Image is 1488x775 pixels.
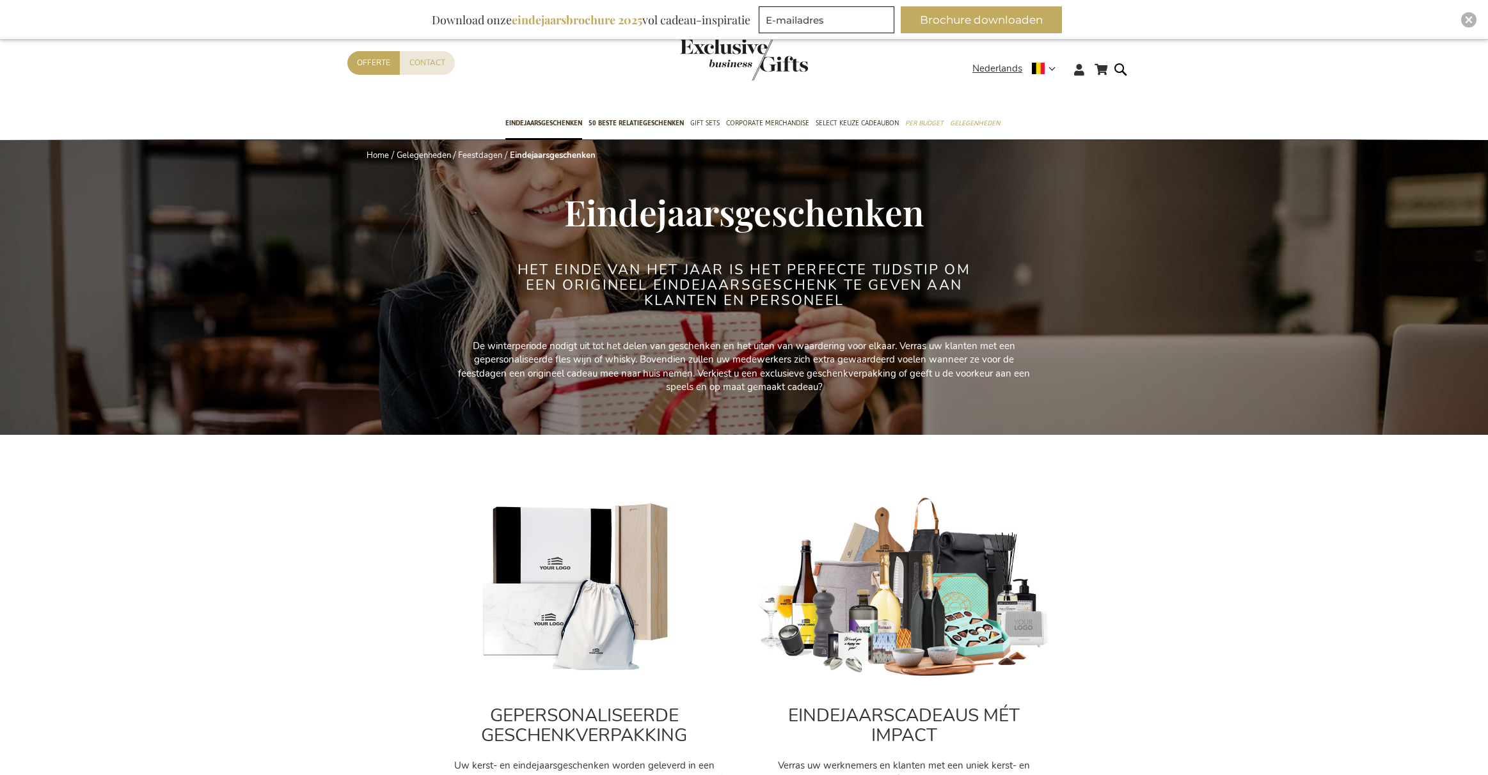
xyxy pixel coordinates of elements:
img: Exclusive Business gifts logo [680,38,808,81]
strong: Eindejaarsgeschenken [510,150,596,161]
a: Gelegenheden [397,150,451,161]
a: Home [367,150,389,161]
span: Select Keuze Cadeaubon [816,116,899,130]
div: Download onze vol cadeau-inspiratie [426,6,756,33]
img: Personalised_gifts [437,496,731,680]
button: Brochure downloaden [901,6,1062,33]
span: Gelegenheden [950,116,1000,130]
input: E-mailadres [759,6,894,33]
p: De winterperiode nodigt uit tot het delen van geschenken en het uiten van waardering voor elkaar.... [456,340,1032,395]
div: Close [1461,12,1476,27]
h2: EINDEJAARSCADEAUS MÉT IMPACT [757,706,1051,746]
span: Eindejaarsgeschenken [505,116,582,130]
form: marketing offers and promotions [759,6,898,37]
span: Nederlands [972,61,1022,76]
a: Contact [400,51,455,75]
img: Close [1465,16,1473,24]
a: Feestdagen [458,150,502,161]
span: Per Budget [905,116,944,130]
span: Eindejaarsgeschenken [564,188,924,235]
h2: GEPERSONALISEERDE GESCHENKVERPAKKING [437,706,731,746]
span: Corporate Merchandise [726,116,809,130]
h2: Het einde van het jaar is het perfecte tijdstip om een origineel eindejaarsgeschenk te geven aan ... [504,262,984,309]
a: store logo [680,38,744,81]
span: 50 beste relatiegeschenken [589,116,684,130]
div: Nederlands [972,61,1064,76]
span: Gift Sets [690,116,720,130]
a: Offerte [347,51,400,75]
img: cadeau_personeel_medewerkers-kerst_1 [757,496,1051,680]
b: eindejaarsbrochure 2025 [512,12,642,27]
